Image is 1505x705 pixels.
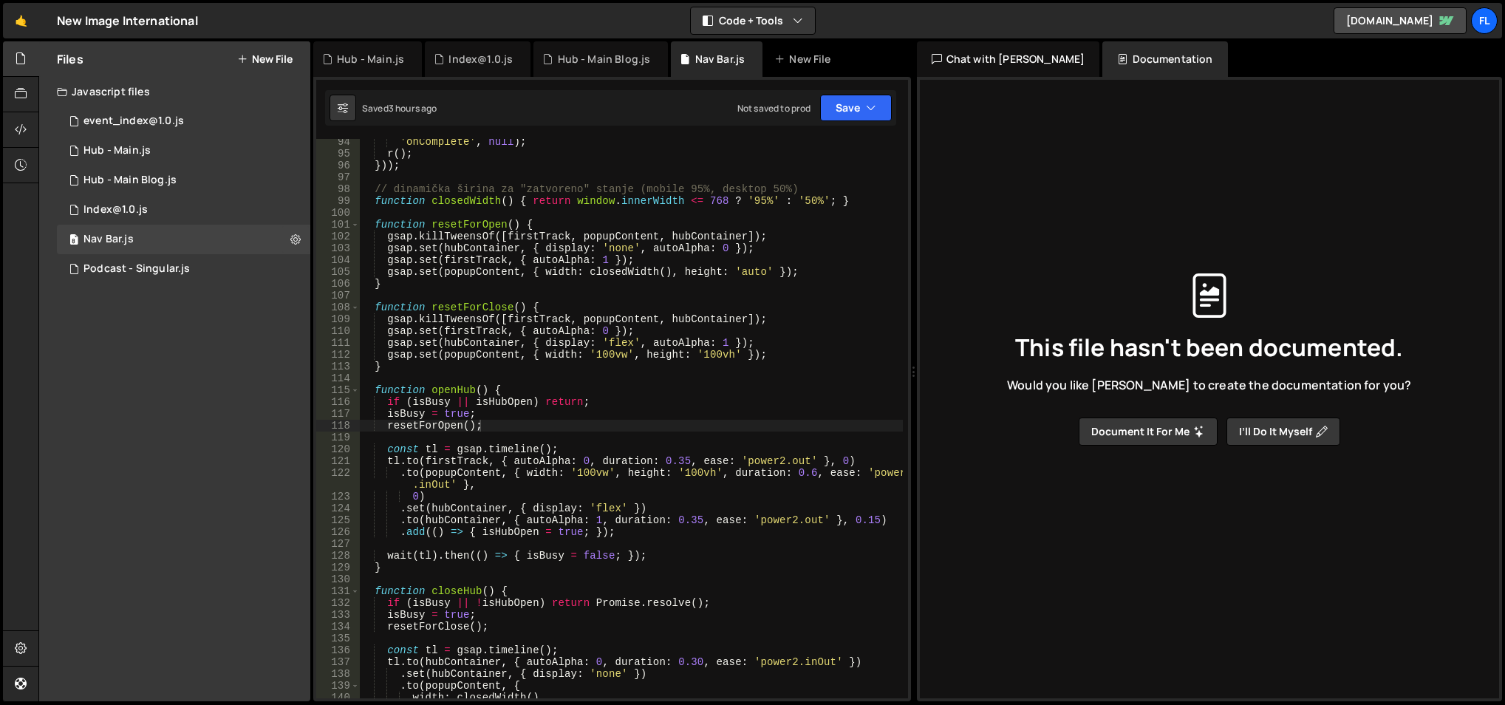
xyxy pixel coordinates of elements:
[316,550,360,562] div: 128
[316,349,360,361] div: 112
[316,408,360,420] div: 117
[316,325,360,337] div: 110
[57,12,198,30] div: New Image International
[1471,7,1498,34] a: Fl
[316,455,360,467] div: 121
[57,225,310,254] div: 15795/46513.js
[69,235,78,247] span: 8
[316,231,360,242] div: 102
[316,597,360,609] div: 132
[316,503,360,514] div: 124
[83,115,184,128] div: event_index@1.0.js
[316,195,360,207] div: 99
[316,432,360,443] div: 119
[316,491,360,503] div: 123
[316,443,360,455] div: 120
[316,361,360,372] div: 113
[57,106,310,136] div: 15795/42190.js
[316,562,360,573] div: 129
[774,52,836,67] div: New File
[316,290,360,302] div: 107
[316,278,360,290] div: 106
[316,171,360,183] div: 97
[316,136,360,148] div: 94
[316,656,360,668] div: 137
[316,207,360,219] div: 100
[83,262,190,276] div: Podcast - Singular.js
[316,372,360,384] div: 114
[917,41,1100,77] div: Chat with [PERSON_NAME]
[316,160,360,171] div: 96
[316,609,360,621] div: 133
[389,102,437,115] div: 3 hours ago
[316,242,360,254] div: 103
[316,337,360,349] div: 111
[316,538,360,550] div: 127
[337,52,404,67] div: Hub - Main.js
[57,254,310,284] : 15795/46556.js
[57,136,310,166] div: 15795/46323.js
[695,52,745,67] div: Nav Bar.js
[316,644,360,656] div: 136
[57,166,310,195] div: 15795/46353.js
[316,573,360,585] div: 130
[1079,418,1218,446] button: Document it for me
[39,77,310,106] div: Javascript files
[316,692,360,704] div: 140
[316,254,360,266] div: 104
[316,420,360,432] div: 118
[1334,7,1467,34] a: [DOMAIN_NAME]
[316,621,360,633] div: 134
[1015,336,1403,359] span: This file hasn't been documented.
[1007,377,1411,393] span: Would you like [PERSON_NAME] to create the documentation for you?
[1226,418,1340,446] button: I’ll do it myself
[83,144,151,157] div: Hub - Main.js
[3,3,39,38] a: 🤙
[316,585,360,597] div: 131
[316,302,360,313] div: 108
[57,51,83,67] h2: Files
[316,266,360,278] div: 105
[83,233,134,246] div: Nav Bar.js
[83,174,177,187] div: Hub - Main Blog.js
[316,148,360,160] div: 95
[316,219,360,231] div: 101
[316,384,360,396] div: 115
[737,102,811,115] div: Not saved to prod
[316,467,360,491] div: 122
[316,633,360,644] div: 135
[691,7,815,34] button: Code + Tools
[316,526,360,538] div: 126
[558,52,651,67] div: Hub - Main Blog.js
[362,102,437,115] div: Saved
[316,183,360,195] div: 98
[83,203,148,217] div: Index@1.0.js
[316,680,360,692] div: 139
[448,52,513,67] div: Index@1.0.js
[820,95,892,121] button: Save
[237,53,293,65] button: New File
[316,313,360,325] div: 109
[316,514,360,526] div: 125
[57,195,310,225] div: 15795/44313.js
[1102,41,1227,77] div: Documentation
[316,396,360,408] div: 116
[316,668,360,680] div: 138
